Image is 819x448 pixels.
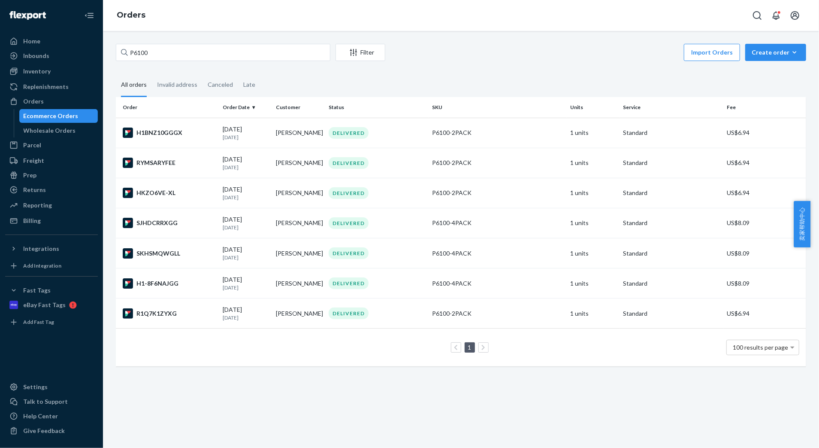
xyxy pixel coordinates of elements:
div: All orders [121,73,147,97]
a: Home [5,34,98,48]
div: Orders [23,97,44,106]
td: 1 units [567,178,620,208]
div: DELIVERED [329,308,369,319]
p: [DATE] [223,134,269,141]
div: R1Q7K1ZYXG [123,308,216,319]
p: Standard [623,219,720,227]
td: US$8.09 [723,238,806,268]
div: P6100-4PACK [432,279,563,288]
td: US$6.94 [723,118,806,148]
div: RYMSARYFEE [123,158,216,168]
p: Standard [623,158,720,167]
div: H1BNZ10GGGX [123,128,216,138]
a: Replenishments [5,80,98,94]
input: Search orders [116,44,330,61]
td: [PERSON_NAME] [272,148,325,178]
div: [DATE] [223,155,269,171]
div: Wholesale Orders [24,126,76,135]
a: Talk to Support [5,395,98,408]
div: P6100-2PACK [432,128,563,137]
div: Freight [23,156,44,165]
div: P6100-4PACK [432,219,563,227]
div: [DATE] [223,125,269,141]
td: US$6.94 [723,178,806,208]
td: US$6.94 [723,299,806,329]
ol: breadcrumbs [110,3,152,28]
td: 1 units [567,118,620,148]
td: US$8.09 [723,268,806,299]
div: Inventory [23,67,51,76]
p: [DATE] [223,314,269,321]
td: 1 units [567,148,620,178]
div: [DATE] [223,185,269,201]
button: Create order [745,44,806,61]
a: eBay Fast Tags [5,298,98,312]
button: Integrations [5,242,98,256]
span: 100 results per page [733,344,789,351]
a: Help Center [5,409,98,423]
td: 1 units [567,208,620,238]
div: DELIVERED [329,277,369,289]
div: Reporting [23,201,52,210]
div: SJHDCRRXGG [123,218,216,228]
div: [DATE] [223,275,269,291]
a: Orders [117,10,145,20]
th: Order [116,97,219,118]
td: [PERSON_NAME] [272,118,325,148]
div: [DATE] [223,215,269,231]
div: Fast Tags [23,286,51,295]
p: [DATE] [223,194,269,201]
a: Freight [5,154,98,168]
div: Filter [336,48,385,57]
button: Give Feedback [5,424,98,438]
div: DELIVERED [329,127,369,139]
button: Import Orders [684,44,740,61]
div: P6100-2PACK [432,189,563,197]
div: Add Fast Tag [23,318,54,326]
td: [PERSON_NAME] [272,178,325,208]
a: Orders [5,94,98,108]
a: Settings [5,380,98,394]
div: Late [243,73,255,96]
p: [DATE] [223,164,269,171]
a: Ecommerce Orders [19,109,98,123]
div: Settings [23,383,48,391]
div: Customer [276,104,322,111]
div: Parcel [23,141,41,149]
a: Inbounds [5,49,98,63]
a: Parcel [5,138,98,152]
div: DELIVERED [329,247,369,259]
div: DELIVERED [329,217,369,229]
div: [DATE] [223,245,269,261]
th: Fee [723,97,806,118]
a: Inventory [5,64,98,78]
div: Replenishments [23,82,69,91]
a: Page 1 is your current page [466,344,473,351]
a: Billing [5,214,98,228]
div: SKHSMQWGLL [123,248,216,259]
a: Reporting [5,198,98,212]
td: 1 units [567,268,620,299]
td: [PERSON_NAME] [272,238,325,268]
div: Home [23,37,40,46]
div: Integrations [23,244,59,253]
td: 1 units [567,299,620,329]
p: [DATE] [223,284,269,291]
div: Talk to Support [23,397,68,406]
div: P6100-2PACK [432,158,563,167]
div: Create order [752,48,800,57]
div: eBay Fast Tags [23,301,66,309]
button: Filter [335,44,385,61]
div: Inbounds [23,52,49,60]
td: 1 units [567,238,620,268]
span: 卖家帮助中心 [794,201,810,247]
p: [DATE] [223,254,269,261]
p: Standard [623,309,720,318]
td: US$6.94 [723,148,806,178]
div: [DATE] [223,305,269,321]
div: DELIVERED [329,187,369,199]
td: [PERSON_NAME] [272,208,325,238]
div: Add Integration [23,262,61,269]
div: Invalid address [157,73,197,96]
p: Standard [623,189,720,197]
